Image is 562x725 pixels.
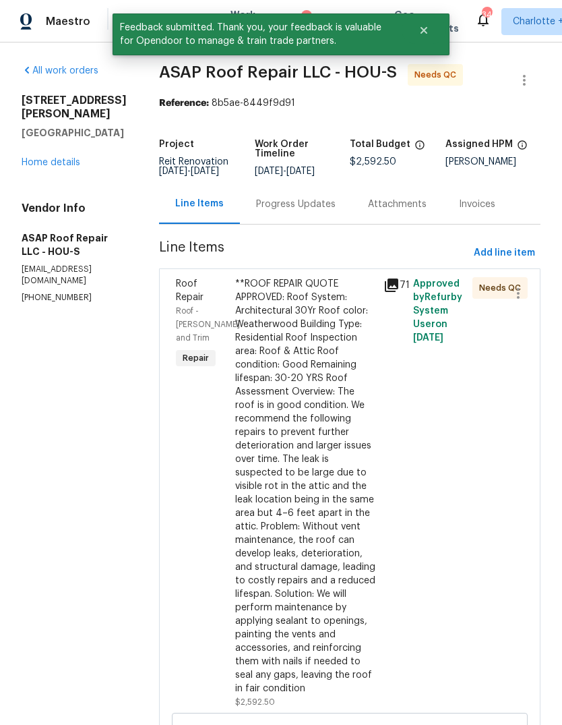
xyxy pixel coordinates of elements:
span: Feedback submitted. Thank you, your feedback is valuable for Opendoor to manage & train trade par... [113,13,402,55]
span: Geo Assignments [394,8,459,35]
div: Progress Updates [256,198,336,211]
span: Add line item [474,245,535,262]
span: The hpm assigned to this work order. [517,140,528,157]
h5: Assigned HPM [445,140,513,149]
a: All work orders [22,66,98,76]
h4: Vendor Info [22,202,127,215]
div: 71 [383,277,405,293]
span: [DATE] [159,167,187,176]
p: [PHONE_NUMBER] [22,292,127,303]
b: Reference: [159,98,209,108]
span: [DATE] [191,167,219,176]
button: Add line item [468,241,540,266]
span: Line Items [159,241,468,266]
a: Home details [22,158,80,167]
div: 345 [482,8,491,22]
span: - [159,167,219,176]
span: The total cost of line items that have been proposed by Opendoor. This sum includes line items th... [414,140,425,157]
span: [DATE] [286,167,315,176]
span: $2,592.50 [235,698,275,706]
span: Roof Repair [176,279,204,302]
span: Repair [177,351,214,365]
span: Needs QC [479,281,526,295]
div: **ROOF REPAIR QUOTE APPROVED: Roof System: Architectural 30Yr Roof color: Weatherwood Building Ty... [235,277,375,695]
div: [PERSON_NAME] [445,157,541,167]
span: Reit Renovation [159,157,228,176]
h5: Project [159,140,194,149]
span: Needs QC [414,68,462,82]
span: Maestro [46,15,90,28]
span: $2,592.50 [350,157,396,167]
h5: Total Budget [350,140,410,149]
h5: ASAP Roof Repair LLC - HOU-S [22,231,127,258]
span: ASAP Roof Repair LLC - HOU-S [159,64,397,80]
div: 2 [301,10,312,24]
span: Approved by Refurby System User on [413,279,462,343]
div: Invoices [459,198,495,211]
span: - [255,167,315,176]
h5: [GEOGRAPHIC_DATA] [22,126,127,140]
div: 8b5ae-8449f9d91 [159,96,540,110]
span: [DATE] [255,167,283,176]
button: Close [402,17,446,44]
div: Line Items [175,197,224,210]
h5: Work Order Timeline [255,140,350,158]
span: Work Orders [230,8,265,35]
div: Attachments [368,198,427,211]
span: [DATE] [413,333,443,343]
span: Roof - [PERSON_NAME] and Trim [176,307,240,342]
h2: [STREET_ADDRESS][PERSON_NAME] [22,94,127,121]
p: [EMAIL_ADDRESS][DOMAIN_NAME] [22,264,127,287]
